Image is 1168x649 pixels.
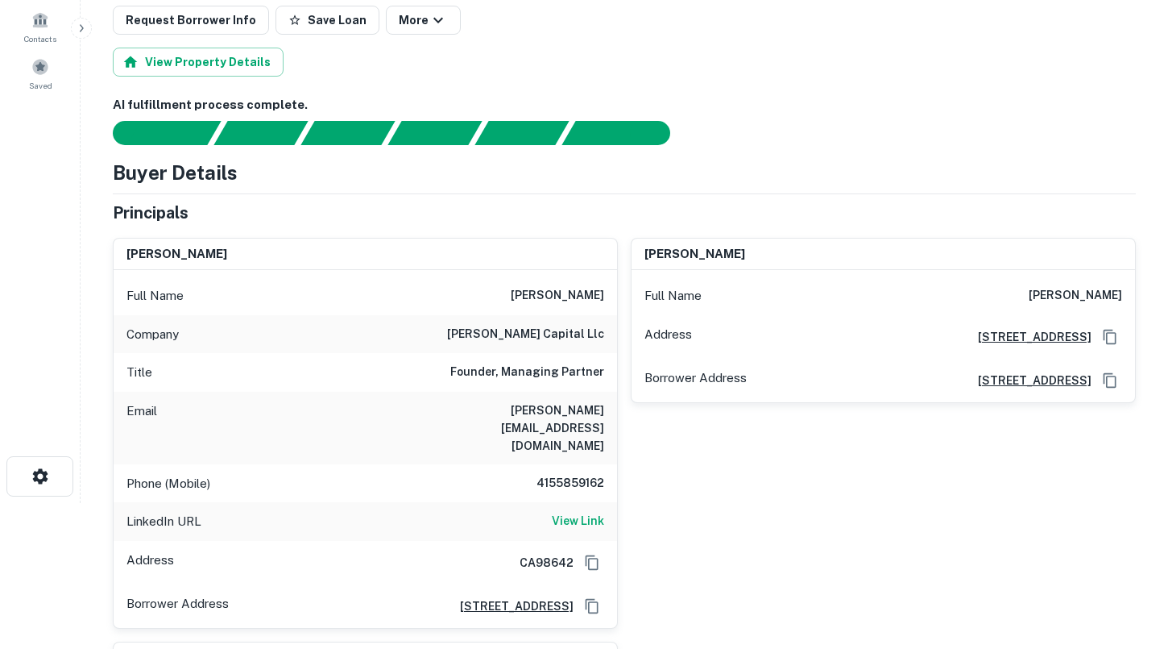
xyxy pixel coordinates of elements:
p: Address [644,325,692,349]
div: AI fulfillment process complete. [562,121,690,145]
div: Your request is received and processing... [213,121,308,145]
a: View Link [552,512,604,531]
button: View Property Details [113,48,284,77]
button: Copy Address [580,594,604,618]
a: Contacts [5,5,76,48]
h6: CA98642 [507,554,574,572]
p: Borrower Address [126,594,229,618]
p: LinkedIn URL [126,512,201,531]
button: Save Loan [275,6,379,35]
a: [STREET_ADDRESS] [965,328,1091,346]
h6: [PERSON_NAME] [644,245,745,264]
h6: [PERSON_NAME] [126,245,227,264]
button: Copy Address [1098,325,1122,349]
button: More [386,6,461,35]
span: Contacts [24,32,56,45]
p: Full Name [126,286,184,306]
p: Title [126,363,152,382]
h6: [PERSON_NAME] [1029,286,1122,306]
h6: Founder, Managing Partner [450,363,604,382]
button: Copy Address [580,551,604,575]
h6: [PERSON_NAME][EMAIL_ADDRESS][DOMAIN_NAME] [411,401,604,455]
div: Principals found, still searching for contact information. This may take time... [474,121,569,145]
a: [STREET_ADDRESS] [965,372,1091,389]
p: Borrower Address [644,368,747,393]
p: Full Name [644,286,702,306]
h6: View Link [552,512,604,530]
h4: Buyer Details [113,158,238,187]
div: Principals found, AI now looking for contact information... [387,121,482,145]
h6: AI fulfillment process complete. [113,96,1136,114]
p: Company [126,325,179,344]
a: [STREET_ADDRESS] [447,597,574,615]
button: Copy Address [1098,368,1122,393]
h6: 4155859162 [507,474,604,493]
a: Saved [5,52,76,95]
iframe: Chat Widget [1087,520,1168,597]
div: Documents found, AI parsing details... [300,121,395,145]
p: Email [126,401,157,455]
p: Address [126,551,174,575]
h5: Principals [113,201,188,225]
h6: [PERSON_NAME] [511,286,604,306]
button: Request Borrower Info [113,6,269,35]
div: Sending borrower request to AI... [93,121,214,145]
span: Saved [29,79,52,92]
h6: [PERSON_NAME] capital llc [447,325,604,344]
p: Phone (Mobile) [126,474,210,493]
